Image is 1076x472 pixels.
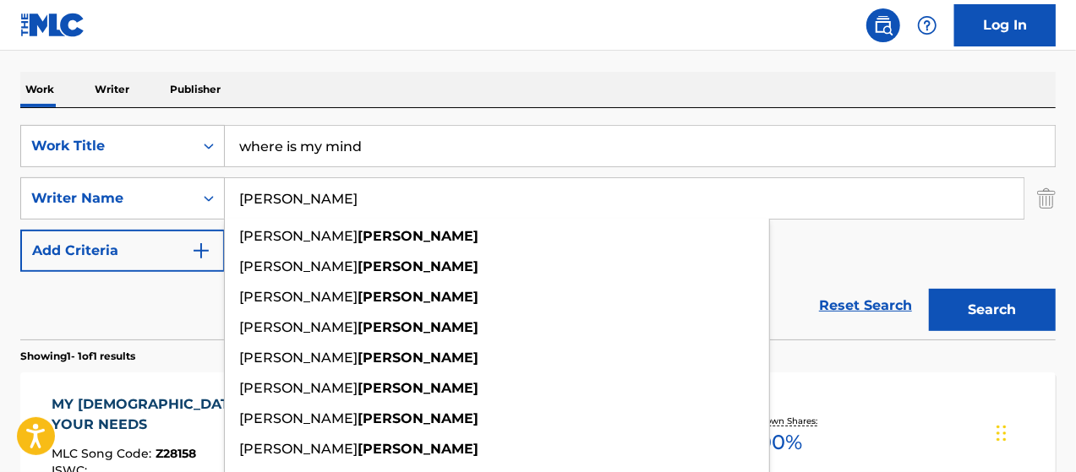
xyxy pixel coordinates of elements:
[1037,177,1056,220] img: Delete Criterion
[929,289,1056,331] button: Search
[358,350,478,366] strong: [PERSON_NAME]
[732,415,822,427] p: Total Known Shares:
[239,319,358,335] span: [PERSON_NAME]
[20,349,135,364] p: Showing 1 - 1 of 1 results
[917,15,937,35] img: help
[52,394,431,435] div: MY [DEMOGRAPHIC_DATA] SHALL SUPPLY ALL YOUR NEEDS
[358,441,478,457] strong: [PERSON_NAME]
[358,258,478,274] strong: [PERSON_NAME]
[165,72,226,107] p: Publisher
[31,136,183,156] div: Work Title
[20,72,59,107] p: Work
[239,228,358,244] span: [PERSON_NAME]
[910,8,944,42] div: Help
[811,287,920,324] a: Reset Search
[751,427,803,458] span: 100 %
[954,4,1056,46] a: Log In
[239,410,358,426] span: [PERSON_NAME]
[20,13,85,37] img: MLC Logo
[358,289,478,305] strong: [PERSON_NAME]
[997,408,1007,458] div: Drag
[866,8,900,42] a: Public Search
[52,446,156,461] span: MLC Song Code :
[358,228,478,244] strong: [PERSON_NAME]
[191,241,211,261] img: 9d2ae6d4665cec9f34b9.svg
[31,188,183,209] div: Writer Name
[20,125,1056,339] form: Search Form
[90,72,134,107] p: Writer
[358,380,478,396] strong: [PERSON_NAME]
[239,380,358,396] span: [PERSON_NAME]
[358,319,478,335] strong: [PERSON_NAME]
[239,289,358,305] span: [PERSON_NAME]
[156,446,196,461] span: Z28158
[239,258,358,274] span: [PERSON_NAME]
[358,410,478,426] strong: [PERSON_NAME]
[991,391,1076,472] iframe: Chat Widget
[239,350,358,366] span: [PERSON_NAME]
[873,15,893,35] img: search
[20,230,225,272] button: Add Criteria
[239,441,358,457] span: [PERSON_NAME]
